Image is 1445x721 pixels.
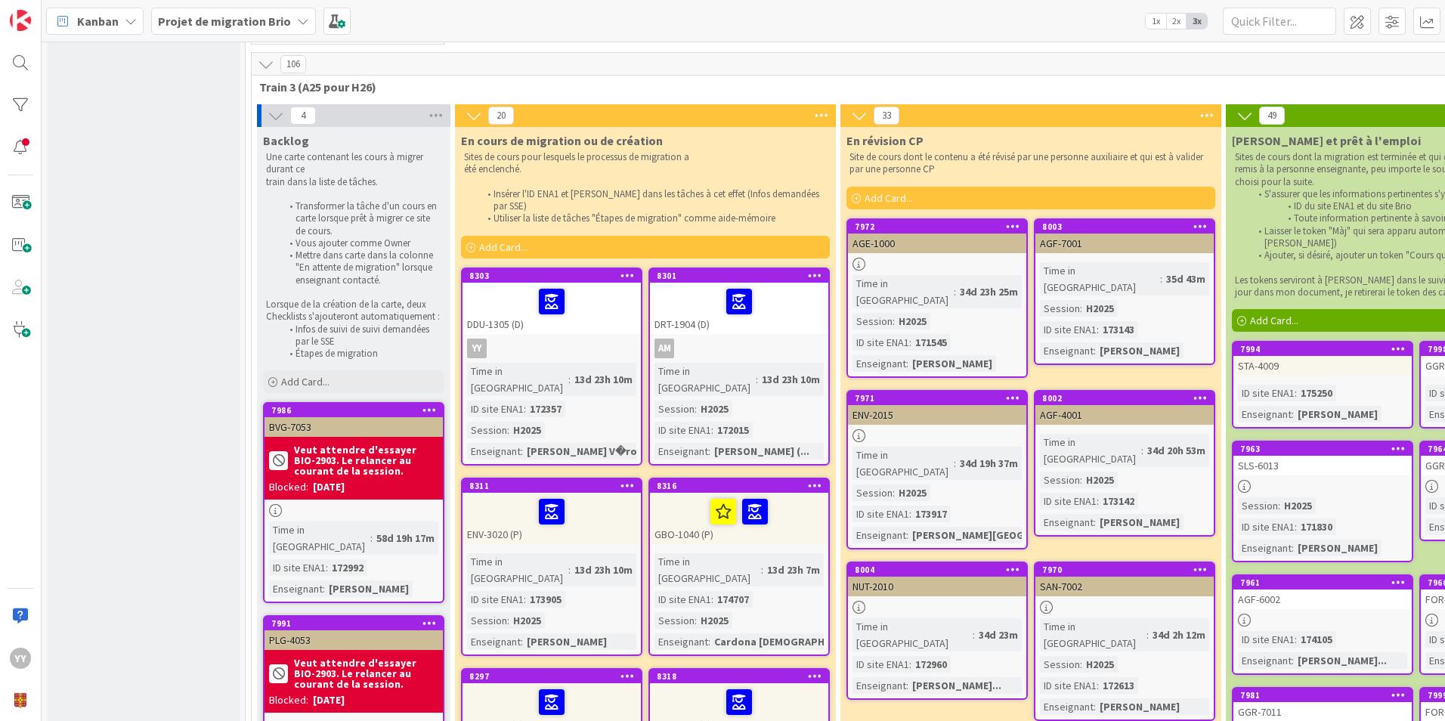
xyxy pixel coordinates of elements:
[467,553,568,586] div: Time in [GEOGRAPHIC_DATA]
[463,339,641,358] div: YY
[1233,342,1412,356] div: 7994
[848,220,1026,234] div: 7972
[1143,442,1209,459] div: 34d 20h 53m
[271,618,443,629] div: 7991
[1297,518,1336,535] div: 171830
[1292,540,1294,556] span: :
[650,339,828,358] div: AM
[463,269,641,334] div: 8303DDU-1305 (D)
[281,375,330,388] span: Add Card...
[1042,221,1214,232] div: 8003
[695,401,697,417] span: :
[848,220,1026,253] div: 7972AGE-1000
[1099,677,1138,694] div: 172613
[710,443,813,460] div: [PERSON_NAME] (...
[1094,342,1096,359] span: :
[523,443,659,460] div: [PERSON_NAME] V�roni...
[265,617,443,650] div: 7991PLG-4053
[1094,698,1096,715] span: :
[650,670,828,683] div: 8318
[1233,576,1412,609] div: 7961AGF-6002
[313,692,345,708] div: [DATE]
[852,484,893,501] div: Session
[281,249,442,286] li: Mettre dans carte dans la colonne "En attente de migration" lorsque enseignant contacté.
[269,479,308,495] div: Blocked:
[695,612,697,629] span: :
[893,313,895,330] span: :
[855,393,1026,404] div: 7971
[1294,652,1391,669] div: [PERSON_NAME]...
[266,299,441,323] p: Lorsque de la création de la carte, deux Checklists s'ajouteront automatiquement :
[507,612,509,629] span: :
[1278,497,1280,514] span: :
[10,690,31,711] img: avatar
[467,339,487,358] div: YY
[265,617,443,630] div: 7991
[852,275,954,308] div: Time in [GEOGRAPHIC_DATA]
[758,371,824,388] div: 13d 23h 10m
[479,212,828,224] li: Utiliser la liste de tâches "Étapes de migration" comme aide-mémoire
[1295,631,1297,648] span: :
[1160,271,1162,287] span: :
[313,479,345,495] div: [DATE]
[488,107,514,125] span: 20
[1040,618,1146,651] div: Time in [GEOGRAPHIC_DATA]
[909,506,911,522] span: :
[568,371,571,388] span: :
[467,612,507,629] div: Session
[654,633,708,650] div: Enseignant
[654,339,674,358] div: AM
[650,479,828,544] div: 8316GBO-1040 (P)
[463,670,641,683] div: 8297
[1280,497,1316,514] div: H2025
[269,559,326,576] div: ID site ENA1
[467,422,507,438] div: Session
[269,580,323,597] div: Enseignant
[1035,220,1214,253] div: 8003AGF-7001
[263,133,309,148] span: Backlog
[852,334,909,351] div: ID site ENA1
[874,107,899,125] span: 33
[710,633,905,650] div: Cardona [DEMOGRAPHIC_DATA] (LAC...
[1141,442,1143,459] span: :
[526,591,565,608] div: 173905
[271,405,443,416] div: 7986
[1250,314,1298,327] span: Add Card...
[654,591,711,608] div: ID site ENA1
[571,562,636,578] div: 13d 23h 10m
[526,401,565,417] div: 172357
[848,234,1026,253] div: AGE-1000
[846,133,924,148] span: En révision CP
[1097,493,1099,509] span: :
[650,493,828,544] div: GBO-1040 (P)
[1097,677,1099,694] span: :
[954,283,956,300] span: :
[911,506,951,522] div: 173917
[1040,262,1160,296] div: Time in [GEOGRAPHIC_DATA]
[1082,656,1118,673] div: H2025
[10,648,31,669] div: YY
[763,562,824,578] div: 13d 23h 7m
[266,176,441,188] p: train dans la liste de tâches.
[893,484,895,501] span: :
[479,188,828,213] li: Insérer l'ID ENA1 et [PERSON_NAME] dans les tâches à cet effet (Infos demandées par SSE)
[521,633,523,650] span: :
[1233,356,1412,376] div: STA-4009
[1040,434,1141,467] div: Time in [GEOGRAPHIC_DATA]
[975,627,1022,643] div: 34d 23m
[756,371,758,388] span: :
[1238,497,1278,514] div: Session
[855,565,1026,575] div: 8004
[463,479,641,493] div: 8311
[908,355,996,372] div: [PERSON_NAME]
[370,530,373,546] span: :
[1297,385,1336,401] div: 175250
[1040,493,1097,509] div: ID site ENA1
[281,323,442,348] li: Infos de suivi de suivi demandées par le SSE
[1238,385,1295,401] div: ID site ENA1
[467,401,524,417] div: ID site ENA1
[852,355,906,372] div: Enseignant
[654,443,708,460] div: Enseignant
[461,133,663,148] span: En cours de migration ou de création
[1035,577,1214,596] div: SAN-7002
